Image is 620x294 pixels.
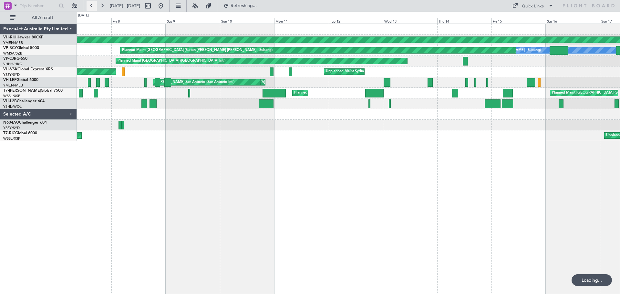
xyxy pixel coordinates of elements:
div: [DATE] [78,13,89,18]
div: Quick Links [522,3,544,10]
div: Planned Maint [GEOGRAPHIC_DATA] ([GEOGRAPHIC_DATA] Intl) [118,56,225,66]
div: Sun 10 [220,18,274,24]
button: Quick Links [509,1,557,11]
div: Loading... [572,274,612,286]
a: T7-RICGlobal 6000 [3,131,37,135]
input: Trip Number [20,1,57,11]
span: T7-[PERSON_NAME] [3,89,41,93]
span: N604AU [3,121,19,125]
div: [PERSON_NAME] San Antonio (San Antonio Intl) [155,77,234,87]
a: WMSA/SZB [3,51,22,56]
a: YSSY/SYD [3,72,20,77]
div: Fri 15 [491,18,546,24]
a: VP-BCYGlobal 5000 [3,46,39,50]
span: VH-RIU [3,35,16,39]
a: WSSL/XSP [3,136,20,141]
div: Tue 12 [329,18,383,24]
div: Fri 8 [111,18,166,24]
div: Unplanned Maint Sydney ([PERSON_NAME] Intl) [326,67,405,76]
a: VHHH/HKG [3,62,22,66]
div: Sat 9 [166,18,220,24]
span: VH-L2B [3,99,17,103]
span: VP-BCY [3,46,17,50]
span: VH-VSK [3,67,17,71]
span: VP-CJR [3,57,16,61]
span: T7-RIC [3,131,15,135]
span: Refreshing... [230,4,257,8]
span: VH-LEP [3,78,16,82]
a: VH-RIUHawker 800XP [3,35,43,39]
a: YSSY/SYD [3,126,20,130]
a: VP-CJRG-650 [3,57,27,61]
div: Mon 11 [274,18,328,24]
span: [DATE] - [DATE] [110,3,140,9]
div: Thu 7 [57,18,111,24]
div: Thu 14 [437,18,491,24]
a: VH-L2BChallenger 604 [3,99,45,103]
span: All Aircraft [17,15,68,20]
a: YMEN/MEB [3,40,23,45]
a: N604AUChallenger 604 [3,121,47,125]
a: T7-[PERSON_NAME]Global 7500 [3,89,63,93]
button: Refreshing... [221,1,259,11]
div: Sat 16 [546,18,600,24]
a: VH-VSKGlobal Express XRS [3,67,53,71]
a: YSHL/WOL [3,104,22,109]
a: WSSL/XSP [3,94,20,98]
div: Wed 13 [383,18,437,24]
a: YMEN/MEB [3,83,23,88]
div: Planned Maint [GEOGRAPHIC_DATA] ([GEOGRAPHIC_DATA]) [294,88,396,98]
div: Planned Maint [GEOGRAPHIC_DATA] (Sultan [PERSON_NAME] [PERSON_NAME] - Subang) [122,46,273,55]
button: All Aircraft [7,13,70,23]
a: VH-LEPGlobal 6000 [3,78,38,82]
